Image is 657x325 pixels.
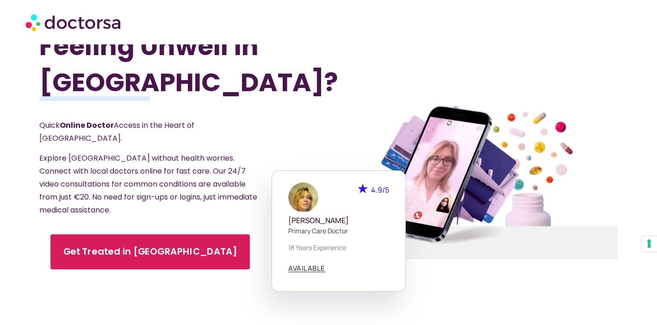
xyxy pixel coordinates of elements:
[288,265,325,272] a: AVAILABLE
[50,234,250,269] a: Get Treated in [GEOGRAPHIC_DATA]
[641,236,657,252] button: Your consent preferences for tracking technologies
[371,185,389,195] span: 4.9/5
[63,245,237,259] span: Get Treated in [GEOGRAPHIC_DATA]
[39,153,257,215] span: Explore [GEOGRAPHIC_DATA] without health worries. Connect with local doctors online for fast care...
[288,226,389,236] p: Primary care doctor
[39,28,285,100] h1: Feeling Unwell in [GEOGRAPHIC_DATA]?
[60,120,114,131] strong: Online Doctor
[39,120,194,144] span: Quick Access in the Heart of [GEOGRAPHIC_DATA].
[288,243,389,252] p: 18 years experience
[288,216,389,225] h5: [PERSON_NAME]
